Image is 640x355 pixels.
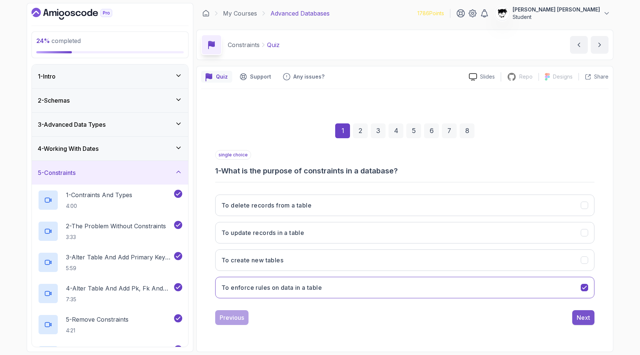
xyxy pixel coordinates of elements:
[32,113,188,136] button: 3-Advanced Data Types
[513,13,600,21] p: Student
[221,256,283,265] h3: To create new tables
[460,123,474,138] div: 8
[38,168,76,177] h3: 5 - Constraints
[221,228,304,237] h3: To update records in a table
[215,277,594,298] button: To enforce rules on data in a table
[216,73,228,80] p: Quiz
[424,123,439,138] div: 6
[38,252,182,273] button: 3-Alter Table And Add Primary Key Connstraint5:59
[32,64,188,88] button: 1-Intro
[495,6,610,21] button: user profile image[PERSON_NAME] [PERSON_NAME]Student
[66,296,173,303] p: 7:35
[32,89,188,112] button: 2-Schemas
[38,190,182,210] button: 1-Contraints And Types4:00
[463,73,501,81] a: Slides
[38,221,182,242] button: 2-The Problem Without Constraints3:33
[215,222,594,243] button: To update records in a table
[66,222,166,230] p: 2 - The Problem Without Constraints
[406,123,421,138] div: 5
[553,73,573,80] p: Designs
[38,120,106,129] h3: 3 - Advanced Data Types
[202,10,210,17] a: Dashboard
[591,36,609,54] button: next content
[221,201,311,210] h3: To delete records from a table
[66,190,132,199] p: 1 - Contraints And Types
[371,123,386,138] div: 3
[32,137,188,160] button: 4-Working With Dates
[215,195,594,216] button: To delete records from a table
[250,73,271,80] p: Support
[36,37,50,44] span: 24 %
[579,73,609,80] button: Share
[66,284,173,293] p: 4 - Alter Table And Add Pk, Fk And Check Constraints
[66,327,129,334] p: 4:21
[66,253,173,262] p: 3 - Alter Table And Add Primary Key Connstraint
[215,166,594,176] h3: 1 - What is the purpose of constraints in a database?
[38,283,182,304] button: 4-Alter Table And Add Pk, Fk And Check Constraints7:35
[66,233,166,241] p: 3:33
[220,313,244,322] div: Previous
[38,314,182,335] button: 5-Remove Constraints4:21
[442,123,457,138] div: 7
[594,73,609,80] p: Share
[570,36,588,54] button: previous content
[353,123,368,138] div: 2
[480,73,495,80] p: Slides
[495,6,509,20] img: user profile image
[38,96,70,105] h3: 2 - Schemas
[389,123,403,138] div: 4
[36,37,81,44] span: completed
[31,8,129,20] a: Dashboard
[38,144,99,153] h3: 4 - Working With Dates
[279,71,329,83] button: Feedback button
[32,161,188,185] button: 5-Constraints
[228,40,260,49] p: Constraints
[66,315,129,324] p: 5 - Remove Constraints
[577,313,590,322] div: Next
[223,9,257,18] a: My Courses
[215,249,594,271] button: To create new tables
[519,73,533,80] p: Repo
[66,346,158,355] p: 6 - Clean Up Data Your Data First
[221,283,322,292] h3: To enforce rules on data in a table
[66,265,173,272] p: 5:59
[235,71,276,83] button: Support button
[417,10,444,17] p: 1786 Points
[215,310,249,325] button: Previous
[335,123,350,138] div: 1
[38,72,56,81] h3: 1 - Intro
[201,71,232,83] button: quiz button
[215,150,251,160] p: single choice
[66,202,132,210] p: 4:00
[513,6,600,13] p: [PERSON_NAME] [PERSON_NAME]
[267,40,280,49] p: Quiz
[270,9,330,18] p: Advanced Databases
[293,73,324,80] p: Any issues?
[572,310,594,325] button: Next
